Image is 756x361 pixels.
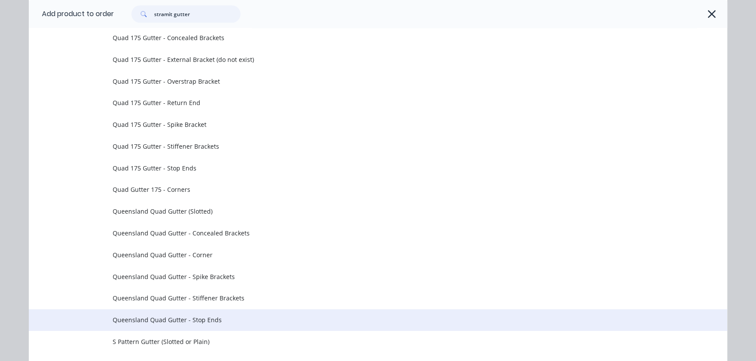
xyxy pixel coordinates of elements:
[113,207,604,216] span: Queensland Quad Gutter (Slotted)
[113,142,604,151] span: Quad 175 Gutter - Stiffener Brackets
[113,120,604,129] span: Quad 175 Gutter - Spike Bracket
[113,337,604,346] span: S Pattern Gutter (Slotted or Plain)
[113,272,604,281] span: Queensland Quad Gutter - Spike Brackets
[113,185,604,194] span: Quad Gutter 175 - Corners
[113,77,604,86] span: Quad 175 Gutter - Overstrap Bracket
[113,55,604,64] span: Quad 175 Gutter - External Bracket (do not exist)
[113,163,604,173] span: Quad 175 Gutter - Stop Ends
[113,228,604,238] span: Queensland Quad Gutter - Concealed Brackets
[154,5,241,23] input: Search...
[113,315,604,324] span: Queensland Quad Gutter - Stop Ends
[113,293,604,303] span: Queensland Quad Gutter - Stiffener Brackets
[113,33,604,42] span: Quad 175 Gutter - Concealed Brackets
[113,250,604,259] span: Queensland Quad Gutter - Corner
[113,98,604,107] span: Quad 175 Gutter - Return End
